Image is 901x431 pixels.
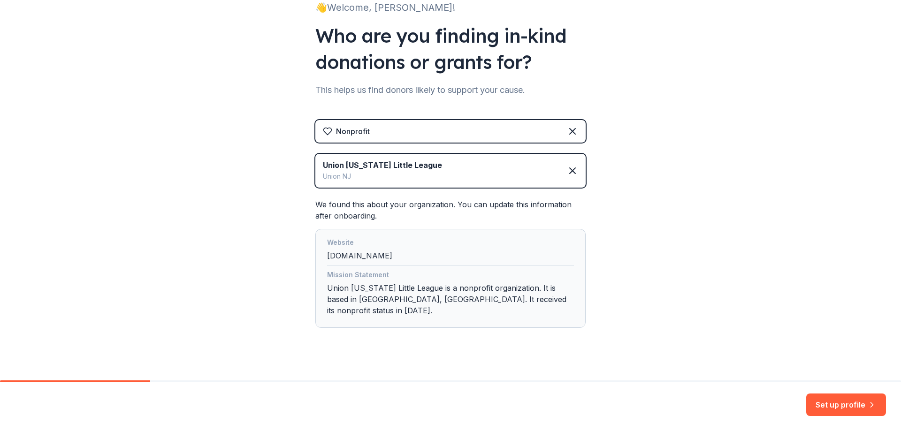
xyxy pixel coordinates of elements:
[806,393,886,416] button: Set up profile
[315,23,586,75] div: Who are you finding in-kind donations or grants for?
[315,83,586,98] div: This helps us find donors likely to support your cause.
[327,269,574,320] div: Union [US_STATE] Little League is a nonprofit organization. It is based in [GEOGRAPHIC_DATA], [GE...
[336,126,370,137] div: Nonprofit
[327,269,574,282] div: Mission Statement
[327,237,574,265] div: [DOMAIN_NAME]
[323,159,442,171] div: Union [US_STATE] Little League
[323,171,442,182] div: Union NJ
[327,237,574,250] div: Website
[315,199,586,328] div: We found this about your organization. You can update this information after onboarding.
